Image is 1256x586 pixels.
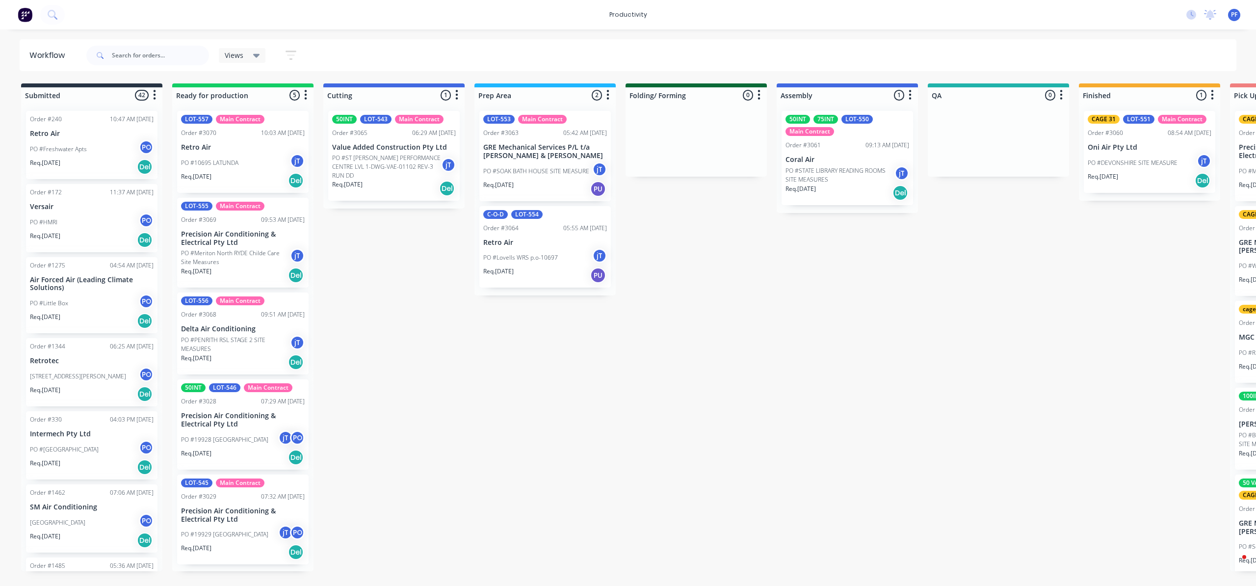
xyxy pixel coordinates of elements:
p: Retro Air [483,239,607,247]
div: 08:54 AM [DATE] [1168,129,1211,137]
p: Req. [DATE] [30,159,60,167]
div: Order #134406:25 AM [DATE]Retrotec[STREET_ADDRESS][PERSON_NAME]POReq.[DATE]Del [26,338,157,406]
p: Req. [DATE] [785,185,816,193]
p: Air Forced Air (Leading Climate Solutions) [30,276,154,293]
div: jT [290,154,305,168]
div: PO [290,525,305,540]
p: PO #HMRI [30,218,57,227]
div: Del [288,450,304,465]
div: 04:54 AM [DATE] [110,261,154,270]
div: 07:29 AM [DATE] [261,397,305,406]
div: LOT-545 [181,479,212,487]
p: PO #SOAK BATH HOUSE SITE MEASURE [483,167,589,176]
div: 06:25 AM [DATE] [110,342,154,351]
p: Req. [DATE] [30,459,60,468]
div: Main Contract [395,115,444,124]
div: 05:36 AM [DATE] [110,561,154,570]
p: Req. [DATE] [332,180,363,189]
p: Req. [DATE] [181,354,211,363]
div: Order #3028 [181,397,216,406]
p: Req. [DATE] [483,181,514,189]
p: PO #[GEOGRAPHIC_DATA] [30,445,99,454]
div: 05:42 AM [DATE] [563,129,607,137]
p: PO #Meriton North RYDE Childe Care Site Measures [181,249,290,266]
div: 05:55 AM [DATE] [563,224,607,233]
p: Req. [DATE] [483,267,514,276]
div: Del [288,173,304,188]
div: jT [592,162,607,177]
p: [STREET_ADDRESS][PERSON_NAME] [30,372,126,381]
div: 07:06 AM [DATE] [110,488,154,497]
div: jT [290,335,305,350]
div: Del [892,185,908,201]
p: PO #10695 LATUNDA [181,159,238,167]
input: Search for orders... [112,46,209,65]
div: LOT-553Main ContractOrder #306305:42 AM [DATE]GRE Mechanical Services P/L t/a [PERSON_NAME] & [PE... [479,111,611,201]
div: 07:32 AM [DATE] [261,492,305,501]
div: PU [590,181,606,197]
div: Del [288,267,304,283]
div: CAGE 31 [1088,115,1120,124]
div: Main Contract [518,115,567,124]
div: jT [894,166,909,181]
div: Order #172 [30,188,62,197]
div: jT [592,248,607,263]
div: Main Contract [244,383,292,392]
p: Req. [DATE] [30,232,60,240]
div: Del [137,159,153,175]
p: Intermech Pty Ltd [30,430,154,438]
div: C-O-DLOT-554Order #306405:55 AM [DATE]Retro AirPO #Lovells WRS p.o-10697jTReq.[DATE]PU [479,206,611,288]
div: Order #1344 [30,342,65,351]
div: 50INTLOT-546Main ContractOrder #302807:29 AM [DATE]Precision Air Conditioning & Electrical Pty Lt... [177,379,309,470]
div: 10:03 AM [DATE] [261,129,305,137]
div: jT [1197,154,1211,168]
div: 09:51 AM [DATE] [261,310,305,319]
div: PO [139,440,154,455]
div: Del [137,386,153,402]
div: Order #3065 [332,129,367,137]
div: 10:47 AM [DATE] [110,115,154,124]
div: LOT-557 [181,115,212,124]
div: C-O-D [483,210,508,219]
div: Order #3070 [181,129,216,137]
div: LOT-555 [181,202,212,211]
div: Main Contract [216,202,264,211]
div: Del [1195,173,1210,188]
p: Retro Air [181,143,305,152]
p: PO #ST [PERSON_NAME] PERFORMANCE CENTRE LVL 1-DWG-VAE-01102 REV-3 RUN DD [332,154,441,180]
div: Order #3063 [483,129,519,137]
div: PO [139,513,154,528]
div: Del [288,354,304,370]
div: LOT-545Main ContractOrder #302907:32 AM [DATE]Precision Air Conditioning & Electrical Pty LtdPO #... [177,475,309,565]
p: Req. [DATE] [1088,172,1118,181]
div: 50INT [181,383,206,392]
p: Req. [DATE] [30,386,60,395]
p: PO #Lovells WRS p.o-10697 [483,253,558,262]
div: Main Contract [785,127,834,136]
p: PO #19928 [GEOGRAPHIC_DATA] [181,435,268,444]
div: LOT-550 [841,115,873,124]
p: Precision Air Conditioning & Electrical Pty Ltd [181,507,305,524]
p: PO #Freshwater Apts [30,145,87,154]
img: Factory [18,7,32,22]
p: Req. [DATE] [181,449,211,458]
div: PO [139,367,154,382]
div: jT [278,430,293,445]
div: Order #3068 [181,310,216,319]
div: Del [439,181,455,196]
div: productivity [604,7,652,22]
div: Order #330 [30,415,62,424]
div: 11:37 AM [DATE] [110,188,154,197]
div: Main Contract [1158,115,1206,124]
div: jT [278,525,293,540]
p: Req. [DATE] [181,544,211,553]
div: Order #1462 [30,488,65,497]
div: Del [288,544,304,560]
div: Order #3064 [483,224,519,233]
span: PF [1231,10,1237,19]
div: LOT-543 [360,115,392,124]
div: PO [139,140,154,155]
div: Order #1275 [30,261,65,270]
div: Del [137,459,153,475]
div: 50INTLOT-543Main ContractOrder #306506:29 AM [DATE]Value Added Construction Pty LtdPO #ST [PERSON... [328,111,460,201]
